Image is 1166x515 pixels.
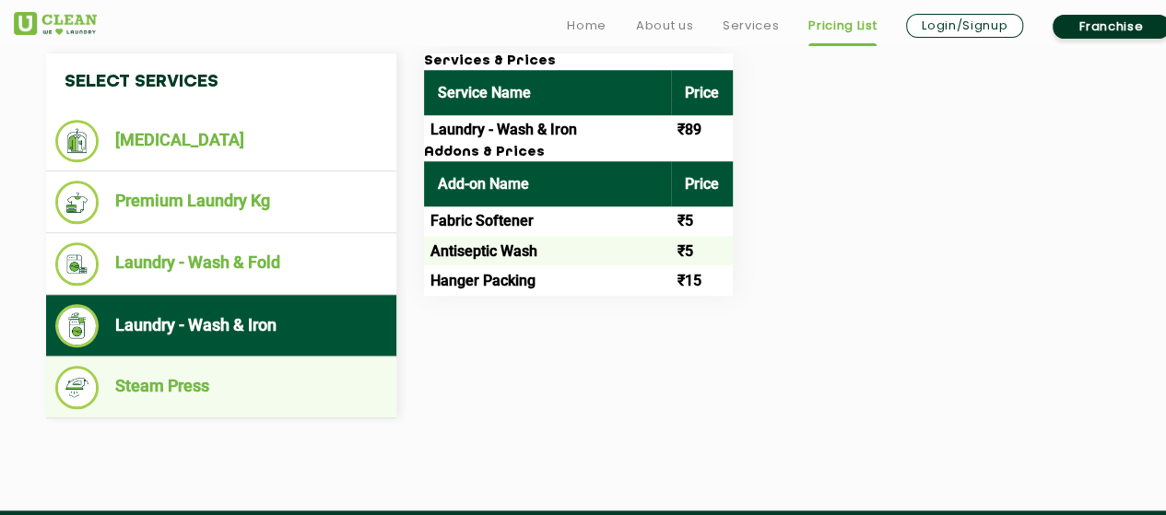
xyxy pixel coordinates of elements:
[671,206,733,236] td: ₹5
[636,15,693,37] a: About us
[906,14,1023,38] a: Login/Signup
[424,53,733,70] h3: Services & Prices
[424,236,671,265] td: Antiseptic Wash
[55,181,99,224] img: Premium Laundry Kg
[424,115,671,145] td: Laundry - Wash & Iron
[55,304,387,347] li: Laundry - Wash & Iron
[55,242,99,286] img: Laundry - Wash & Fold
[671,70,733,115] th: Price
[55,181,387,224] li: Premium Laundry Kg
[55,120,387,162] li: [MEDICAL_DATA]
[671,236,733,265] td: ₹5
[14,12,97,35] img: UClean Laundry and Dry Cleaning
[671,265,733,295] td: ₹15
[424,206,671,236] td: Fabric Softener
[55,242,387,286] li: Laundry - Wash & Fold
[424,265,671,295] td: Hanger Packing
[424,70,671,115] th: Service Name
[424,161,671,206] th: Add-on Name
[424,145,733,161] h3: Addons & Prices
[723,15,779,37] a: Services
[808,15,877,37] a: Pricing List
[55,366,99,409] img: Steam Press
[671,161,733,206] th: Price
[55,304,99,347] img: Laundry - Wash & Iron
[567,15,607,37] a: Home
[671,115,733,145] td: ₹89
[46,53,396,111] h4: Select Services
[55,120,99,162] img: Dry Cleaning
[55,366,387,409] li: Steam Press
